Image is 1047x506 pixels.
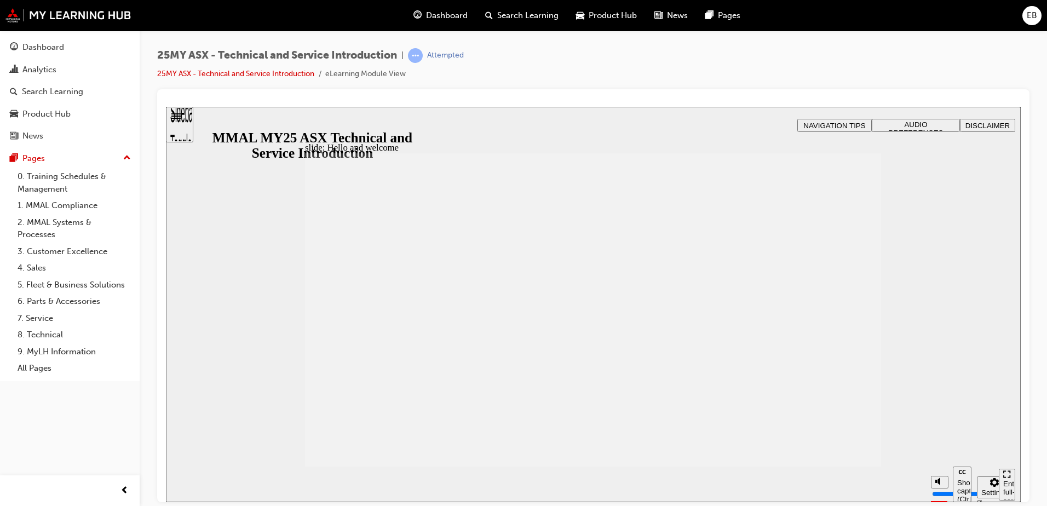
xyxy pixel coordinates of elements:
[833,360,849,395] nav: slide navigation
[22,152,45,165] div: Pages
[13,360,135,377] a: All Pages
[4,60,135,80] a: Analytics
[697,4,749,27] a: pages-iconPages
[837,373,845,406] div: Enter full-screen (Ctrl+Alt+F)
[408,48,423,63] span: learningRecordVerb_ATTEMPT-icon
[13,293,135,310] a: 6. Parts & Accessories
[567,4,646,27] a: car-iconProduct Hub
[791,372,801,396] div: Show captions (Ctrl+Alt+C)
[413,9,422,22] span: guage-icon
[10,110,18,119] span: car-icon
[13,260,135,277] a: 4. Sales
[765,369,783,382] button: Mute (Ctrl+Alt+M)
[706,12,794,25] button: AUDIO PREFERENCES
[1022,6,1042,25] button: EB
[497,9,559,22] span: Search Learning
[576,9,584,22] span: car-icon
[13,197,135,214] a: 1. MMAL Compliance
[4,148,135,169] button: Pages
[811,370,846,392] button: Settings
[4,82,135,102] a: Search Learning
[427,50,464,61] div: Attempted
[405,4,476,27] a: guage-iconDashboard
[22,85,83,98] div: Search Learning
[667,9,688,22] span: News
[476,4,567,27] a: search-iconSearch Learning
[833,362,849,394] button: Enter full-screen (Ctrl+Alt+F)
[705,9,714,22] span: pages-icon
[5,8,131,22] img: mmal
[22,108,71,120] div: Product Hub
[766,383,837,392] input: volume
[13,310,135,327] a: 7. Service
[10,131,18,141] span: news-icon
[485,9,493,22] span: search-icon
[13,168,135,197] a: 0. Training Schedules & Management
[13,243,135,260] a: 3. Customer Excellence
[589,9,637,22] span: Product Hub
[13,326,135,343] a: 8. Technical
[13,214,135,243] a: 2. MMAL Systems & Processes
[120,484,129,498] span: prev-icon
[13,343,135,360] a: 9. MyLH Information
[157,69,314,78] a: 25MY ASX - Technical and Service Introduction
[4,37,135,58] a: Dashboard
[637,15,699,23] span: NAVIGATION TIPS
[654,9,663,22] span: news-icon
[401,49,404,62] span: |
[760,360,827,395] div: misc controls
[325,68,406,81] li: eLearning Module View
[4,104,135,124] a: Product Hub
[811,392,833,424] label: Zoom to fit
[799,15,844,23] span: DISCLAIMER
[815,382,842,390] div: Settings
[4,126,135,146] a: News
[22,41,64,54] div: Dashboard
[10,43,18,53] span: guage-icon
[123,151,131,165] span: up-icon
[10,87,18,97] span: search-icon
[4,35,135,148] button: DashboardAnalyticsSearch LearningProduct HubNews
[631,12,706,25] button: NAVIGATION TIPS
[10,65,18,75] span: chart-icon
[787,360,806,395] button: Show captions (Ctrl+Alt+C)
[794,12,849,25] button: DISCLAIMER
[426,9,468,22] span: Dashboard
[723,14,778,30] span: AUDIO PREFERENCES
[646,4,697,27] a: news-iconNews
[10,154,18,164] span: pages-icon
[1027,9,1037,22] span: EB
[22,130,43,142] div: News
[22,64,56,76] div: Analytics
[13,277,135,294] a: 5. Fleet & Business Solutions
[157,49,397,62] span: 25MY ASX - Technical and Service Introduction
[718,9,740,22] span: Pages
